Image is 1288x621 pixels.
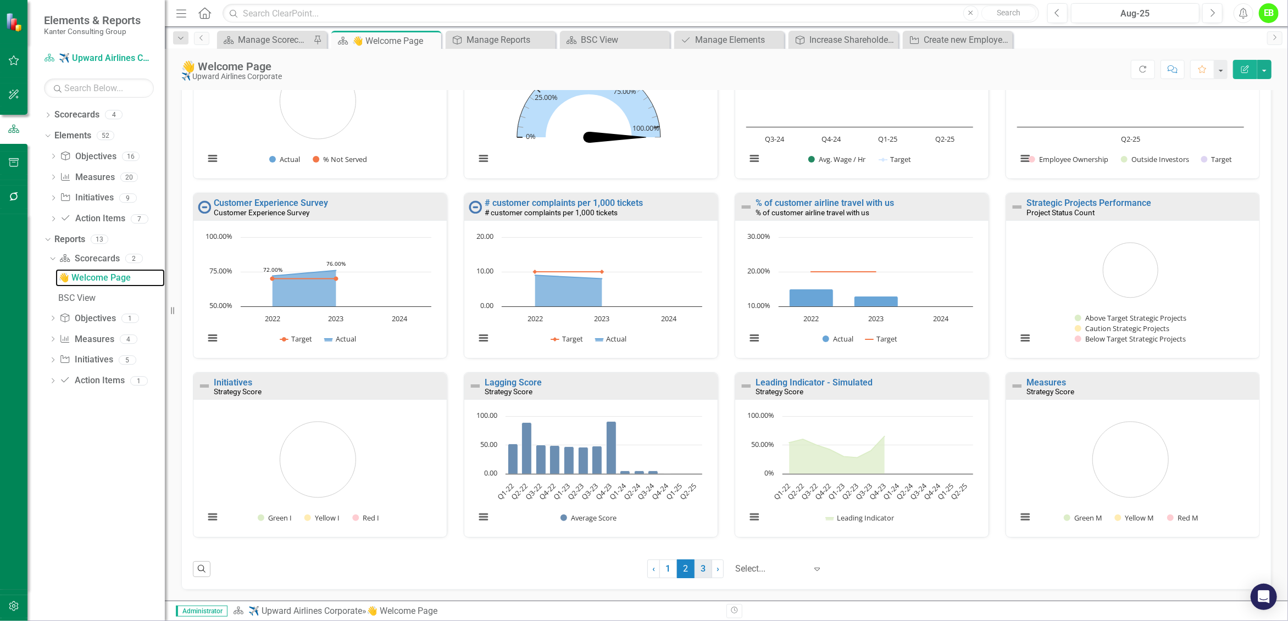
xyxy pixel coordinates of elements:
img: ClearPoint Strategy [5,13,25,32]
text: 50.00% [209,300,232,310]
button: EB [1259,3,1279,23]
text: Actual [607,334,627,344]
text: 20.00% [747,266,770,276]
button: Show Actual [325,334,356,344]
text: Q3-22 [799,481,819,501]
button: Show Above Target Strategic Projects [1075,314,1187,323]
button: Show Caution Strategic Projects [1075,324,1169,333]
text: 2023 [595,314,610,323]
div: Chart. Highcharts interactive chart. [470,52,712,176]
a: Initiatives [60,192,113,204]
svg: Interactive chart [199,52,437,176]
div: Double-Click to Edit [735,193,989,359]
button: Show Target [879,155,911,164]
button: View chart menu, Chart [205,509,220,524]
text: Employee Ownership [1039,154,1108,164]
a: Manage Elements [677,33,781,47]
div: Manage Elements [695,33,781,47]
text: Yellow I [315,513,340,523]
text: Q1-24 [608,481,629,502]
button: View chart menu, Chart [747,509,762,524]
a: Action Items [59,374,124,387]
button: Aug-25 [1071,3,1200,23]
svg: Interactive chart [741,411,979,534]
text: Average Score [571,513,617,523]
text: Q3-23 [579,481,599,501]
text: 50.00% [751,439,774,449]
a: Measures [1026,377,1066,388]
button: View chart menu, Chart [205,150,220,166]
text: Avg. Wage / Hr [819,154,866,164]
div: 9 [119,193,137,203]
button: Show Target [280,334,312,344]
button: View chart menu, Chart [475,150,491,166]
text: 76.00% [326,260,346,267]
text: 2023 [329,314,344,323]
a: Objectives [59,312,115,325]
div: 👋 Welcome Page [181,60,282,72]
svg: Interactive chart [199,411,437,534]
a: Objectives [60,150,116,163]
div: Double-Click to Edit [464,13,718,179]
text: Actual [833,334,853,344]
div: Aug-25 [1075,7,1196,20]
text: Q3-24 [908,481,929,502]
text: 2022 [265,314,280,323]
div: 1 [130,376,148,385]
svg: Interactive chart [470,411,708,534]
div: ✈️ Upward Airlines Corporate [181,72,282,81]
text: Q2-24 [621,481,642,502]
a: % of customer airline travel with us [756,198,894,208]
button: Show Average Score [560,513,618,523]
button: View chart menu, Chart [205,330,220,345]
a: Action Items [60,212,125,225]
small: Project Status Count [1026,208,1095,217]
input: Search Below... [44,79,154,98]
div: Double-Click to Edit [193,372,447,538]
a: Strategic Projects Performance [1026,198,1151,208]
div: 4 [105,110,123,120]
div: Double-Click to Edit [193,13,447,179]
svg: Interactive chart [741,232,979,355]
text: 2023 [868,314,884,323]
small: % of customer airline travel with us [756,208,869,217]
button: Show % Not Served [313,155,367,164]
a: Leading Indicator - Simulated [756,377,873,388]
text: 2022 [803,314,819,323]
small: Strategy Score [756,387,803,396]
div: Double-Click to Edit [193,193,447,359]
text: Q4-24 [821,134,841,144]
text: 2022 [528,314,543,323]
button: View chart menu, Chart [475,509,491,524]
a: Reports [54,233,85,246]
span: ‹ [652,563,655,574]
text: 72.00% [263,266,282,273]
div: 1 [121,314,139,323]
button: Search [981,5,1036,21]
text: 30.00% [747,231,770,241]
g: Target, series 1 of 2. Line with 3 data points. [270,276,338,281]
img: No Information [198,200,211,214]
button: Show Actual [596,334,627,344]
a: Measures [60,171,114,184]
path: Q4-23, 91. Average Score. [607,422,617,474]
div: 👋 Welcome Page [352,34,438,48]
text: 10.00% [747,300,770,310]
img: Not Defined [469,379,482,393]
button: Show Red I [352,513,379,523]
text: Q1-25 [935,481,956,501]
text: 20.00 [476,231,493,241]
div: Chart. Highcharts interactive chart. [1012,232,1254,355]
a: # customer complaints per 1,000 tickets [485,198,643,208]
path: Q4-22, 49. Average Score. [550,446,560,474]
div: BSC View [581,33,667,47]
button: View chart menu, Chart [1017,330,1032,345]
div: Increase Shareholder Value (Automatic Eval) [809,33,896,47]
div: Double-Click to Edit [464,193,718,359]
path: Q2-22, 89. Average Score. [522,423,532,474]
div: Double-Click to Edit [464,372,718,538]
div: Create new Employee Training [924,33,1010,47]
text: Green M [1074,513,1102,523]
div: 4 [120,334,137,344]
